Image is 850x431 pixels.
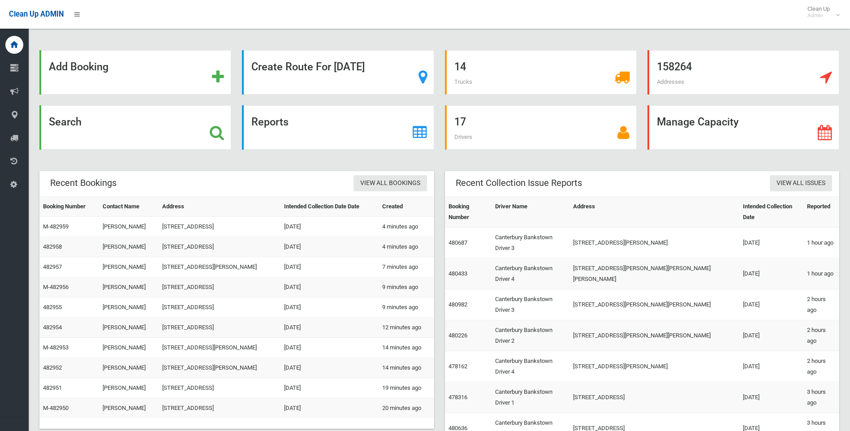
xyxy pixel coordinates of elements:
[739,320,803,351] td: [DATE]
[242,50,434,95] a: Create Route For [DATE]
[449,394,467,401] a: 478316
[99,217,159,237] td: [PERSON_NAME]
[99,318,159,338] td: [PERSON_NAME]
[159,318,280,338] td: [STREET_ADDRESS]
[43,324,62,331] a: 482954
[280,277,379,297] td: [DATE]
[43,284,69,290] a: M-482956
[454,78,472,85] span: Trucks
[43,384,62,391] a: 482951
[379,297,434,318] td: 9 minutes ago
[379,358,434,378] td: 14 minutes ago
[43,344,69,351] a: M-482953
[159,297,280,318] td: [STREET_ADDRESS]
[39,174,127,192] header: Recent Bookings
[39,197,99,217] th: Booking Number
[647,50,839,95] a: 158264 Addresses
[379,378,434,398] td: 19 minutes ago
[449,270,467,277] a: 480433
[379,197,434,217] th: Created
[43,243,62,250] a: 482958
[280,318,379,338] td: [DATE]
[159,257,280,277] td: [STREET_ADDRESS][PERSON_NAME]
[739,197,803,228] th: Intended Collection Date
[99,277,159,297] td: [PERSON_NAME]
[803,382,839,413] td: 3 hours ago
[657,78,684,85] span: Addresses
[379,318,434,338] td: 12 minutes ago
[159,237,280,257] td: [STREET_ADDRESS]
[803,320,839,351] td: 2 hours ago
[570,259,739,289] td: [STREET_ADDRESS][PERSON_NAME][PERSON_NAME][PERSON_NAME]
[570,320,739,351] td: [STREET_ADDRESS][PERSON_NAME][PERSON_NAME]
[159,338,280,358] td: [STREET_ADDRESS][PERSON_NAME]
[280,378,379,398] td: [DATE]
[492,259,570,289] td: Canterbury Bankstown Driver 4
[159,358,280,378] td: [STREET_ADDRESS][PERSON_NAME]
[379,237,434,257] td: 4 minutes ago
[492,382,570,413] td: Canterbury Bankstown Driver 1
[39,50,231,95] a: Add Booking
[43,223,69,230] a: M-482959
[454,134,472,140] span: Drivers
[454,60,466,73] strong: 14
[657,60,692,73] strong: 158264
[280,297,379,318] td: [DATE]
[803,197,839,228] th: Reported
[492,197,570,228] th: Driver Name
[807,12,830,19] small: Admin
[159,277,280,297] td: [STREET_ADDRESS]
[354,175,427,192] a: View All Bookings
[492,351,570,382] td: Canterbury Bankstown Driver 4
[99,358,159,378] td: [PERSON_NAME]
[159,398,280,418] td: [STREET_ADDRESS]
[492,228,570,259] td: Canterbury Bankstown Driver 3
[99,257,159,277] td: [PERSON_NAME]
[379,338,434,358] td: 14 minutes ago
[449,301,467,308] a: 480982
[449,239,467,246] a: 480687
[492,320,570,351] td: Canterbury Bankstown Driver 2
[570,351,739,382] td: [STREET_ADDRESS][PERSON_NAME]
[280,217,379,237] td: [DATE]
[445,50,637,95] a: 14 Trucks
[379,257,434,277] td: 7 minutes ago
[570,382,739,413] td: [STREET_ADDRESS]
[449,332,467,339] a: 480226
[445,197,492,228] th: Booking Number
[251,60,365,73] strong: Create Route For [DATE]
[739,228,803,259] td: [DATE]
[99,378,159,398] td: [PERSON_NAME]
[43,304,62,310] a: 482955
[445,105,637,150] a: 17 Drivers
[379,398,434,418] td: 20 minutes ago
[99,297,159,318] td: [PERSON_NAME]
[657,116,738,128] strong: Manage Capacity
[39,105,231,150] a: Search
[280,358,379,378] td: [DATE]
[280,237,379,257] td: [DATE]
[454,116,466,128] strong: 17
[43,263,62,270] a: 482957
[570,228,739,259] td: [STREET_ADDRESS][PERSON_NAME]
[99,197,159,217] th: Contact Name
[280,398,379,418] td: [DATE]
[99,237,159,257] td: [PERSON_NAME]
[739,351,803,382] td: [DATE]
[49,116,82,128] strong: Search
[492,289,570,320] td: Canterbury Bankstown Driver 3
[159,378,280,398] td: [STREET_ADDRESS]
[43,405,69,411] a: M-482950
[99,398,159,418] td: [PERSON_NAME]
[43,364,62,371] a: 482952
[803,259,839,289] td: 1 hour ago
[647,105,839,150] a: Manage Capacity
[159,197,280,217] th: Address
[449,363,467,370] a: 478162
[570,289,739,320] td: [STREET_ADDRESS][PERSON_NAME][PERSON_NAME]
[379,217,434,237] td: 4 minutes ago
[739,289,803,320] td: [DATE]
[49,60,108,73] strong: Add Booking
[251,116,289,128] strong: Reports
[803,351,839,382] td: 2 hours ago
